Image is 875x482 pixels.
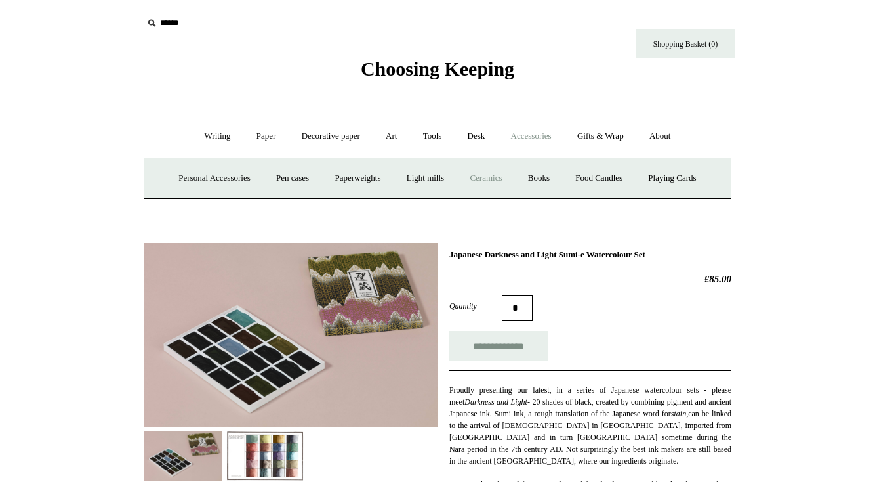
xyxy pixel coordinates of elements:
[565,119,636,154] a: Gifts & Wrap
[638,119,683,154] a: About
[144,243,437,427] img: Japanese Darkness and Light Sumi-e Watercolour Set
[395,161,456,196] a: Light mills
[449,250,731,260] h1: Japanese Darkness and Light Sumi-e Watercolour Set
[449,273,731,285] h2: £85.00
[499,119,563,154] a: Accessories
[193,119,243,154] a: Writing
[144,431,222,480] img: Japanese Darkness and Light Sumi-e Watercolour Set
[449,300,502,312] label: Quantity
[464,397,527,406] em: Darkness and Light
[411,119,454,154] a: Tools
[323,161,392,196] a: Paperweights
[226,431,304,480] img: Japanese Darkness and Light Sumi-e Watercolour Set
[636,29,735,58] a: Shopping Basket (0)
[671,409,688,418] em: stain,
[456,119,497,154] a: Desk
[636,161,708,196] a: Playing Cards
[563,161,634,196] a: Food Candles
[167,161,262,196] a: Personal Accessories
[374,119,409,154] a: Art
[264,161,321,196] a: Pen cases
[245,119,288,154] a: Paper
[290,119,372,154] a: Decorative paper
[361,68,514,77] a: Choosing Keeping
[458,161,514,196] a: Ceramics
[361,58,514,79] span: Choosing Keeping
[516,161,561,196] a: Books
